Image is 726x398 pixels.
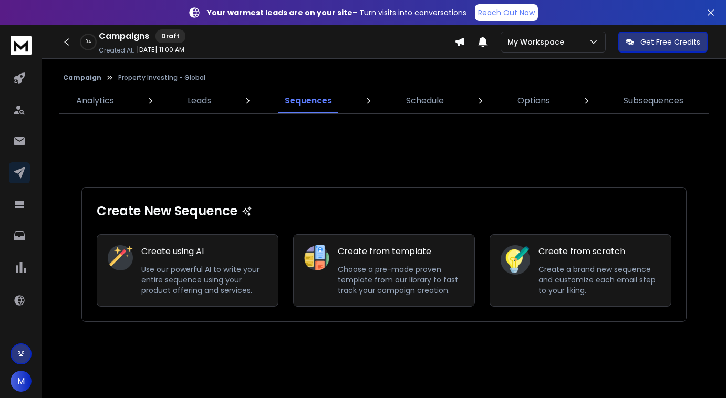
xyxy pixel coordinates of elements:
p: Use our powerful AI to write your entire sequence using your product offering and services. [141,264,267,296]
p: Create a brand new sequence and customize each email step to your liking. [538,264,660,296]
img: Create from scratch [501,245,530,275]
p: [DATE] 11:00 AM [137,46,184,54]
h1: Create New Sequence [97,203,671,219]
p: Schedule [406,95,444,107]
strong: Your warmest leads are on your site [207,7,352,18]
button: M [11,371,32,392]
p: – Turn visits into conversations [207,7,466,18]
a: Subsequences [617,88,690,113]
p: 0 % [86,39,91,45]
p: Reach Out Now [478,7,535,18]
button: Campaign [63,74,101,82]
img: Create using AI [108,245,133,270]
p: Subsequences [624,95,683,107]
button: Get Free Credits [618,32,708,53]
a: Schedule [400,88,450,113]
a: Analytics [70,88,120,113]
p: Leads [188,95,211,107]
p: Analytics [76,95,114,107]
p: Options [517,95,550,107]
a: Reach Out Now [475,4,538,21]
p: Get Free Credits [640,37,700,47]
img: Create from template [304,245,329,270]
h1: Create from scratch [538,245,660,258]
p: My Workspace [507,37,568,47]
a: Options [511,88,556,113]
h1: Create from template [338,245,464,258]
a: Sequences [278,88,338,113]
p: Sequences [285,95,332,107]
a: Leads [181,88,217,113]
h1: Create using AI [141,245,267,258]
p: Created At: [99,46,134,55]
p: Property Investing - Global [118,74,205,82]
p: Choose a pre-made proven template from our library to fast track your campaign creation. [338,264,464,296]
img: logo [11,36,32,55]
h1: Campaigns [99,30,149,43]
div: Draft [155,29,185,43]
